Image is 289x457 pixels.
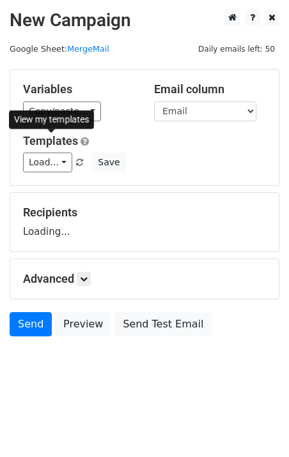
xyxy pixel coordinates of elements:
[23,82,135,96] h5: Variables
[23,272,266,286] h5: Advanced
[23,206,266,239] div: Loading...
[23,153,72,172] a: Load...
[10,10,279,31] h2: New Campaign
[23,134,78,147] a: Templates
[10,312,52,336] a: Send
[154,82,266,96] h5: Email column
[55,312,111,336] a: Preview
[23,101,101,121] a: Copy/paste...
[67,44,109,54] a: MergeMail
[92,153,125,172] button: Save
[194,44,279,54] a: Daily emails left: 50
[194,42,279,56] span: Daily emails left: 50
[114,312,212,336] a: Send Test Email
[9,110,94,129] div: View my templates
[10,44,109,54] small: Google Sheet:
[23,206,266,220] h5: Recipients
